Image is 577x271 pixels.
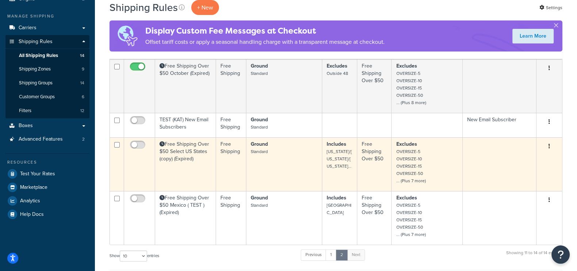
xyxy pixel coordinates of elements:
small: Standard [251,148,268,155]
p: Offset tariff costs or apply a seasonal handling charge with a transparent message at checkout. [145,37,385,47]
strong: Ground [251,194,268,202]
a: Marketplace [5,181,89,194]
span: Analytics [20,198,40,204]
span: 12 [80,108,84,114]
strong: Ground [251,116,268,123]
li: Shipping Rules [5,35,89,118]
a: Next [347,249,365,260]
a: Shipping Zones 9 [5,62,89,76]
small: Standard [251,202,268,209]
span: 9 [82,66,84,72]
td: Free Shipping [216,191,246,245]
a: Carriers [5,21,89,35]
small: Standard [251,70,268,77]
a: Analytics [5,194,89,207]
strong: Excludes [396,140,417,148]
span: Boxes [19,123,33,129]
strong: Excludes [396,62,417,70]
small: OVERSIZE-5 OVERSIZE-10 OVERSIZE-15 OVERSIZE-50 ... (Plus 7 more) [396,202,426,238]
a: All Shipping Rules 14 [5,49,89,62]
small: [GEOGRAPHIC_DATA] [327,202,351,216]
a: Test Your Rates [5,167,89,180]
span: Marketplace [20,184,47,191]
li: Advanced Features [5,133,89,146]
td: Free Shipping Over $50 [357,191,392,245]
small: [US_STATE]/[US_STATE]/[US_STATE]... [327,148,352,169]
div: Resources [5,159,89,165]
span: Filters [19,108,31,114]
span: Test Your Rates [20,171,55,177]
label: Show entries [109,251,159,262]
td: Free Shipping Over $50 [357,59,392,113]
strong: Includes [327,140,346,148]
a: Shipping Groups 14 [5,76,89,90]
a: Advanced Features 2 [5,133,89,146]
span: Advanced Features [19,136,63,142]
img: duties-banner-06bc72dcb5fe05cb3f9472aba00be2ae8eb53ab6f0d8bb03d382ba314ac3c341.png [109,20,145,51]
span: Shipping Rules [19,39,53,45]
td: New Email Subscriber [463,113,536,137]
td: Free Shipping Over $50 October (Expired) [155,59,216,113]
li: All Shipping Rules [5,49,89,62]
li: Customer Groups [5,90,89,104]
a: Learn More [512,29,554,43]
button: Open Resource Center [551,245,570,264]
span: Shipping Groups [19,80,53,86]
strong: Excludes [396,194,417,202]
li: Shipping Groups [5,76,89,90]
div: Manage Shipping [5,13,89,19]
td: TEST (KAT) New Email Subscribers [155,113,216,137]
div: Showing 11 to 14 of 14 entries [506,249,562,264]
td: Free Shipping Over $50 [357,137,392,191]
a: Boxes [5,119,89,133]
small: OVERSIZE-5 OVERSIZE-10 OVERSIZE-15 OVERSIZE-50 ... (Plus 8 more) [396,70,426,106]
a: Settings [539,3,562,13]
td: Free Shipping [216,59,246,113]
td: Free Shipping [216,113,246,137]
h4: Display Custom Fee Messages at Checkout [145,25,385,37]
strong: Ground [251,62,268,70]
td: Free Shipping [216,137,246,191]
small: Standard [251,124,268,130]
span: Shipping Zones [19,66,51,72]
li: Shipping Zones [5,62,89,76]
span: Help Docs [20,211,44,218]
span: All Shipping Rules [19,53,58,59]
a: Customer Groups 6 [5,90,89,104]
span: 14 [80,53,84,59]
span: 6 [82,94,84,100]
strong: Excludes [327,62,347,70]
h1: Shipping Rules [109,0,178,15]
td: Free Shipping Over $50 Select US States (copy) (Expired) [155,137,216,191]
span: 2 [82,136,85,142]
span: Carriers [19,25,36,31]
span: 14 [80,80,84,86]
a: 2 [336,249,348,260]
li: Filters [5,104,89,118]
td: Free Shipping Over $50 Mexico ( TEST ) (Expired) [155,191,216,245]
strong: Ground [251,140,268,148]
a: 1 [326,249,336,260]
small: OVERSIZE-5 OVERSIZE-10 OVERSIZE-15 OVERSIZE-50 ... (Plus 7 more) [396,148,426,184]
a: Filters 12 [5,104,89,118]
strong: Includes [327,194,346,202]
a: Help Docs [5,208,89,221]
a: Shipping Rules [5,35,89,49]
a: Previous [301,249,326,260]
span: Customer Groups [19,94,55,100]
select: Showentries [120,251,147,262]
small: Outside 48 [327,70,348,77]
